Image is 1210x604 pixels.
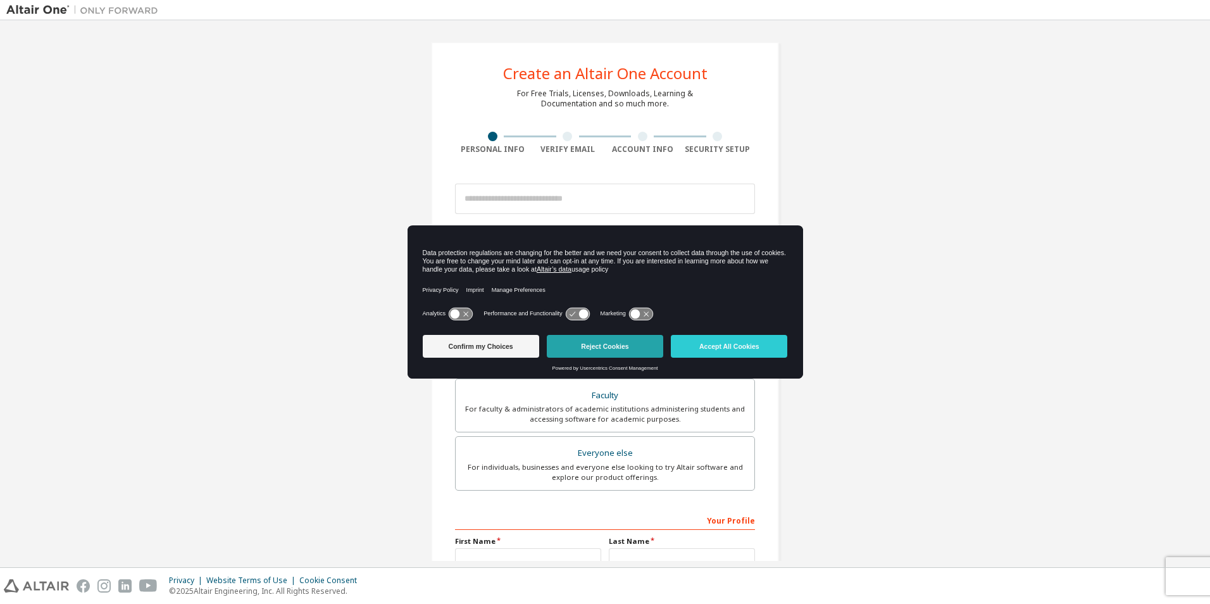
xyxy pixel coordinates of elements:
div: For individuals, businesses and everyone else looking to try Altair software and explore our prod... [463,462,747,482]
div: Everyone else [463,444,747,462]
img: Altair One [6,4,165,16]
div: Create an Altair One Account [503,66,708,81]
div: Your Profile [455,510,755,530]
label: Last Name [609,536,755,546]
img: facebook.svg [77,579,90,593]
img: youtube.svg [139,579,158,593]
div: Privacy [169,576,206,586]
p: © 2025 Altair Engineering, Inc. All Rights Reserved. [169,586,365,596]
div: Security Setup [680,144,756,154]
div: For faculty & administrators of academic institutions administering students and accessing softwa... [463,404,747,424]
div: Website Terms of Use [206,576,299,586]
div: Account Info [605,144,680,154]
img: instagram.svg [97,579,111,593]
div: Cookie Consent [299,576,365,586]
div: Personal Info [455,144,530,154]
img: linkedin.svg [118,579,132,593]
div: For Free Trials, Licenses, Downloads, Learning & Documentation and so much more. [517,89,693,109]
div: Faculty [463,387,747,405]
label: First Name [455,536,601,546]
div: Verify Email [530,144,606,154]
img: altair_logo.svg [4,579,69,593]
